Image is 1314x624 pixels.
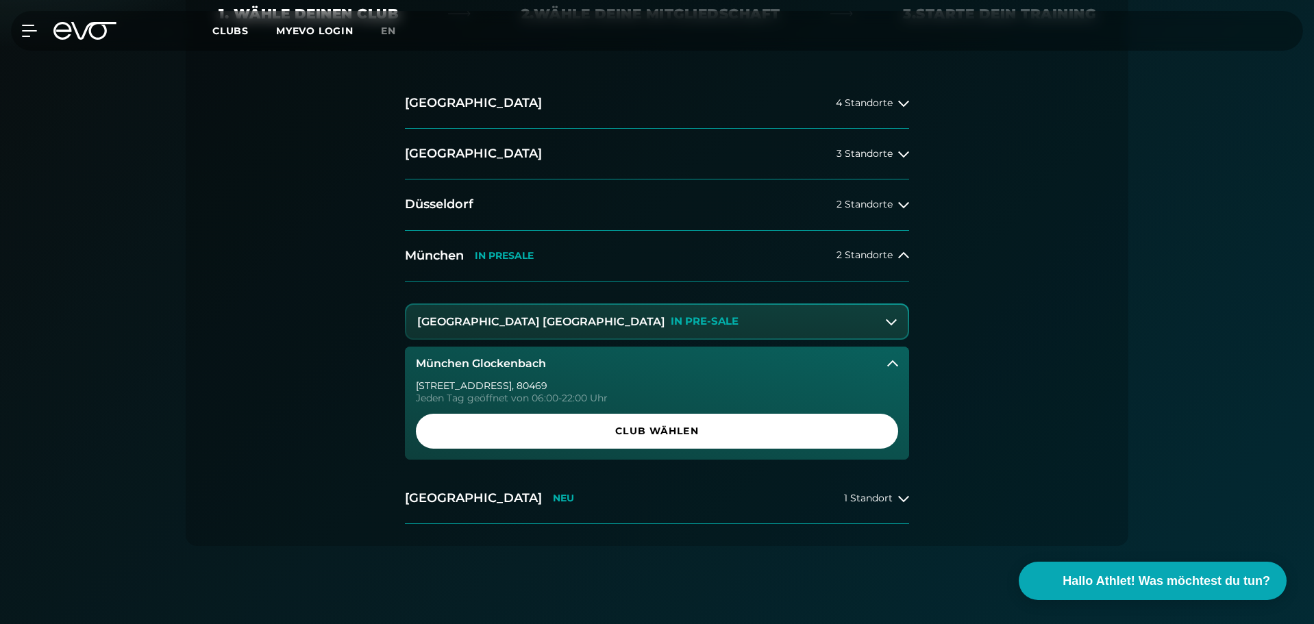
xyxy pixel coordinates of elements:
[416,414,898,449] a: Club wählen
[836,98,893,108] span: 4 Standorte
[475,250,534,262] p: IN PRESALE
[844,493,893,503] span: 1 Standort
[212,25,249,37] span: Clubs
[449,424,865,438] span: Club wählen
[836,199,893,210] span: 2 Standorte
[416,393,898,403] div: Jeden Tag geöffnet von 06:00-22:00 Uhr
[406,305,908,339] button: [GEOGRAPHIC_DATA] [GEOGRAPHIC_DATA]IN PRE-SALE
[836,250,893,260] span: 2 Standorte
[1019,562,1287,600] button: Hallo Athlet! Was möchtest du tun?
[836,149,893,159] span: 3 Standorte
[416,358,546,370] h3: München Glockenbach
[553,492,574,504] p: NEU
[212,24,276,37] a: Clubs
[671,316,739,327] p: IN PRE-SALE
[405,473,909,524] button: [GEOGRAPHIC_DATA]NEU1 Standort
[405,347,909,381] button: München Glockenbach
[405,78,909,129] button: [GEOGRAPHIC_DATA]4 Standorte
[381,25,396,37] span: en
[405,145,542,162] h2: [GEOGRAPHIC_DATA]
[405,231,909,282] button: MünchenIN PRESALE2 Standorte
[405,179,909,230] button: Düsseldorf2 Standorte
[405,95,542,112] h2: [GEOGRAPHIC_DATA]
[381,23,412,39] a: en
[405,247,464,264] h2: München
[405,490,542,507] h2: [GEOGRAPHIC_DATA]
[405,129,909,179] button: [GEOGRAPHIC_DATA]3 Standorte
[405,196,473,213] h2: Düsseldorf
[417,316,665,328] h3: [GEOGRAPHIC_DATA] [GEOGRAPHIC_DATA]
[1063,572,1270,590] span: Hallo Athlet! Was möchtest du tun?
[276,25,354,37] a: MYEVO LOGIN
[416,381,898,390] div: [STREET_ADDRESS] , 80469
